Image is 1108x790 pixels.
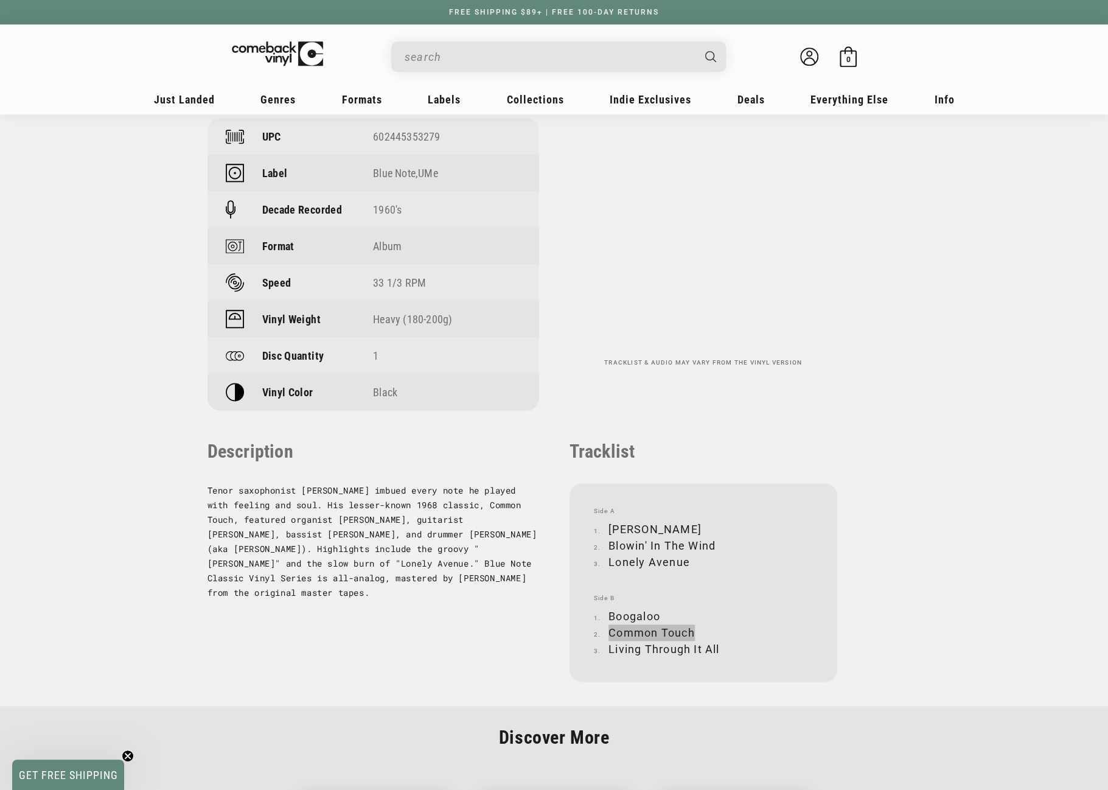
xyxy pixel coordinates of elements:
p: Vinyl Weight [262,313,321,326]
p: UPC [262,130,281,143]
p: Tracklist [570,441,837,462]
div: Search [391,41,726,72]
a: 1960's [373,203,402,216]
div: 602445353279 [373,130,521,143]
span: Indie Exclusives [610,93,691,106]
span: Black [373,386,397,399]
li: [PERSON_NAME] [594,521,813,537]
li: Blowin' In The Wind [594,537,813,554]
p: Label [262,167,288,180]
button: Search [694,41,727,72]
p: Tracklist & audio may vary from the vinyl version [570,359,837,366]
span: Deals [737,93,765,106]
a: FREE SHIPPING $89+ | FREE 100-DAY RETURNS [437,8,671,16]
span: GET FREE SHIPPING [19,769,118,781]
p: Disc Quantity [262,349,324,362]
p: Format [262,240,294,253]
p: Description [207,441,539,462]
li: Living Through It All [594,641,813,657]
a: Heavy (180-200g) [373,313,452,326]
span: Formats [342,93,382,106]
span: Side A [594,508,813,515]
button: Close teaser [122,750,134,762]
span: Labels [428,93,461,106]
a: Album [373,240,402,253]
a: 33 1/3 RPM [373,276,426,289]
span: 1 [373,349,378,362]
p: Decade Recorded [262,203,342,216]
li: Boogaloo [594,608,813,624]
li: Lonely Avenue [594,554,813,570]
li: Common Touch [594,624,813,641]
span: Tenor saxophonist [PERSON_NAME] imbued every note he played with feeling and soul. His lesser-kno... [207,484,537,598]
p: Vinyl Color [262,386,313,399]
div: GET FREE SHIPPINGClose teaser [12,760,124,790]
span: 0 [846,55,850,64]
a: Blue Note [373,167,416,180]
span: Side B [594,595,813,602]
span: Info [935,93,955,106]
p: Speed [262,276,291,289]
input: When autocomplete results are available use up and down arrows to review and enter to select [405,44,693,69]
span: Collections [507,93,564,106]
div: , [373,167,521,180]
span: Everything Else [810,93,888,106]
span: Genres [260,93,296,106]
a: UMe [418,167,438,180]
span: Just Landed [154,93,215,106]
